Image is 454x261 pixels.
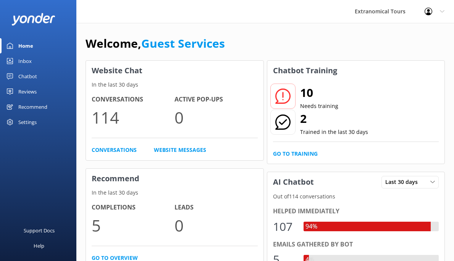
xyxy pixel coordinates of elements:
[18,99,47,114] div: Recommend
[141,35,225,51] a: Guest Services
[92,95,174,105] h4: Conversations
[273,150,318,158] a: Go to Training
[300,84,338,102] h2: 10
[18,38,33,53] div: Home
[385,178,422,186] span: Last 30 days
[267,61,343,81] h3: Chatbot Training
[92,203,174,213] h4: Completions
[267,172,320,192] h3: AI Chatbot
[267,192,445,201] p: Out of 114 conversations
[174,213,257,238] p: 0
[300,110,368,128] h2: 2
[18,53,32,69] div: Inbox
[300,102,338,110] p: Needs training
[154,146,206,154] a: Website Messages
[86,61,263,81] h3: Website Chat
[304,222,319,232] div: 94%
[18,69,37,84] div: Chatbot
[174,203,257,213] h4: Leads
[86,81,263,89] p: In the last 30 days
[34,238,44,253] div: Help
[18,84,37,99] div: Reviews
[92,105,174,130] p: 114
[86,188,263,197] p: In the last 30 days
[11,13,55,26] img: yonder-white-logo.png
[273,240,439,250] div: Emails gathered by bot
[174,95,257,105] h4: Active Pop-ups
[18,114,37,130] div: Settings
[86,34,225,53] h1: Welcome,
[273,217,296,236] div: 107
[273,206,439,216] div: Helped immediately
[24,223,55,238] div: Support Docs
[174,105,257,130] p: 0
[300,128,368,136] p: Trained in the last 30 days
[92,146,137,154] a: Conversations
[86,169,263,188] h3: Recommend
[92,213,174,238] p: 5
